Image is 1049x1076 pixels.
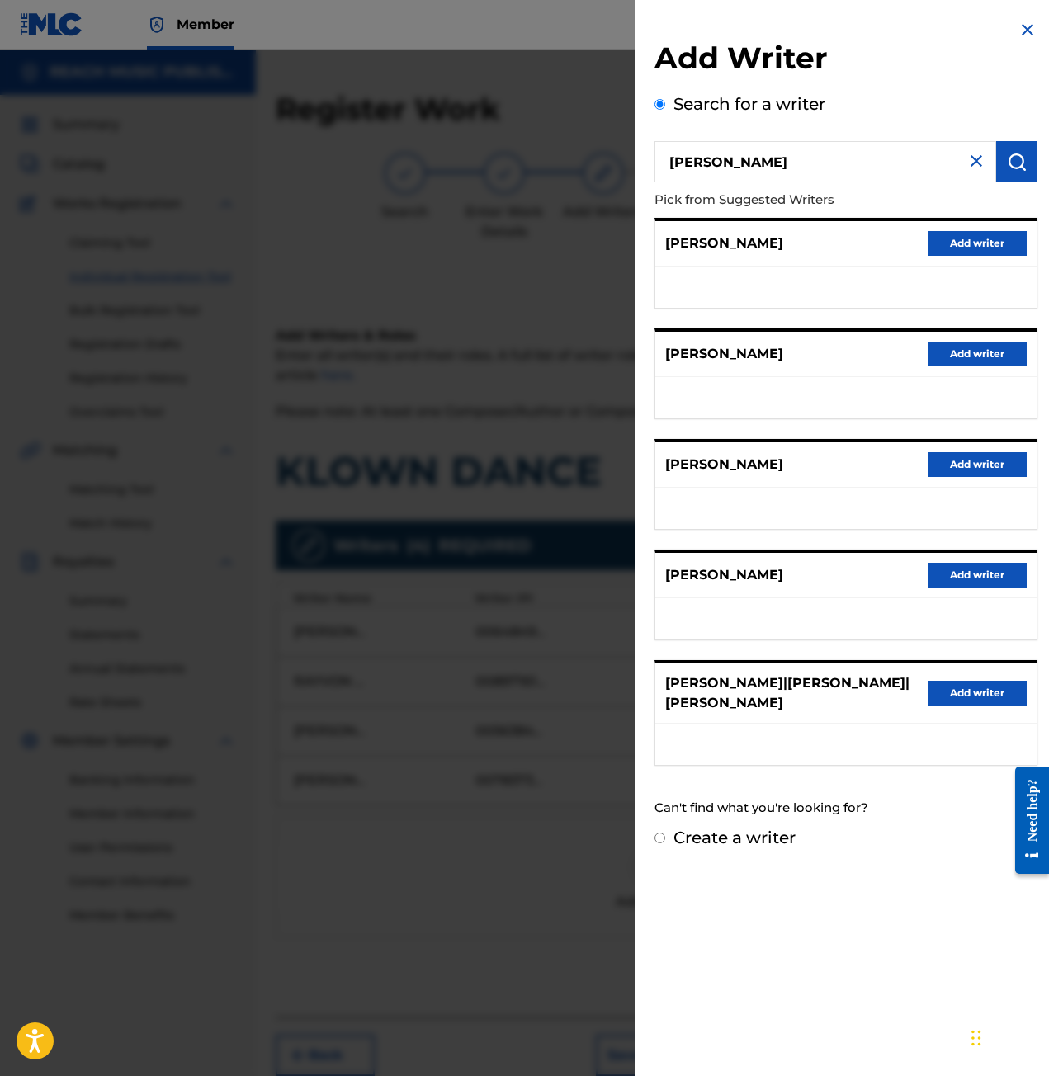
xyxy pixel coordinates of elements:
iframe: Resource Center [1003,754,1049,887]
div: Drag [971,1013,981,1063]
label: Search for a writer [673,94,825,114]
img: Search Works [1007,152,1027,172]
button: Add writer [928,342,1027,366]
span: Member [177,15,234,34]
h2: Add Writer [654,40,1037,82]
iframe: Chat Widget [966,997,1049,1076]
p: Pick from Suggested Writers [654,182,943,218]
button: Add writer [928,452,1027,477]
input: Search writer's name or IPI Number [654,141,996,182]
button: Add writer [928,681,1027,706]
p: [PERSON_NAME] [665,234,783,253]
p: [PERSON_NAME] [665,455,783,474]
button: Add writer [928,563,1027,588]
img: Top Rightsholder [147,15,167,35]
p: [PERSON_NAME]|[PERSON_NAME]|[PERSON_NAME] [665,673,928,713]
button: Add writer [928,231,1027,256]
img: MLC Logo [20,12,83,36]
div: Can't find what you're looking for? [654,790,1037,826]
img: close [966,151,986,171]
p: [PERSON_NAME] [665,344,783,364]
p: [PERSON_NAME] [665,565,783,585]
label: Create a writer [673,828,796,847]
